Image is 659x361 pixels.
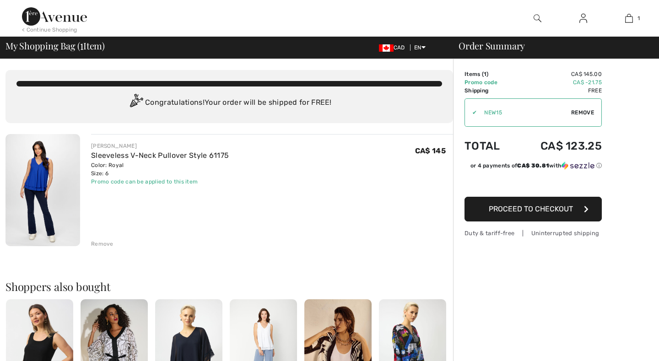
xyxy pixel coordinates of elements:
[465,108,477,117] div: ✔
[600,334,650,356] iframe: Opens a widget where you can find more information
[571,108,594,117] span: Remove
[127,94,145,112] img: Congratulation2.svg
[515,78,602,86] td: CA$ -21.75
[637,14,640,22] span: 1
[91,161,229,178] div: Color: Royal Size: 6
[16,94,442,112] div: Congratulations! Your order will be shipped for FREE!
[515,70,602,78] td: CA$ 145.00
[465,86,515,95] td: Shipping
[579,13,587,24] img: My Info
[515,130,602,162] td: CA$ 123.25
[606,13,651,24] a: 1
[22,7,87,26] img: 1ère Avenue
[517,162,549,169] span: CA$ 30.81
[489,205,573,213] span: Proceed to Checkout
[484,71,486,77] span: 1
[465,173,602,194] iframe: PayPal-paypal
[477,99,571,126] input: Promo code
[91,178,229,186] div: Promo code can be applied to this item
[465,70,515,78] td: Items ( )
[625,13,633,24] img: My Bag
[465,78,515,86] td: Promo code
[515,86,602,95] td: Free
[91,240,113,248] div: Remove
[91,151,229,160] a: Sleeveless V-Neck Pullover Style 61175
[465,197,602,221] button: Proceed to Checkout
[379,44,394,52] img: Canadian Dollar
[379,44,409,51] span: CAD
[5,134,80,246] img: Sleeveless V-Neck Pullover Style 61175
[465,162,602,173] div: or 4 payments ofCA$ 30.81withSezzle Click to learn more about Sezzle
[415,146,446,155] span: CA$ 145
[470,162,602,170] div: or 4 payments of with
[572,13,594,24] a: Sign In
[448,41,654,50] div: Order Summary
[22,26,77,34] div: < Continue Shopping
[534,13,541,24] img: search the website
[91,142,229,150] div: [PERSON_NAME]
[562,162,594,170] img: Sezzle
[80,39,83,51] span: 1
[5,41,105,50] span: My Shopping Bag ( Item)
[465,130,515,162] td: Total
[5,281,453,292] h2: Shoppers also bought
[465,229,602,237] div: Duty & tariff-free | Uninterrupted shipping
[414,44,426,51] span: EN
